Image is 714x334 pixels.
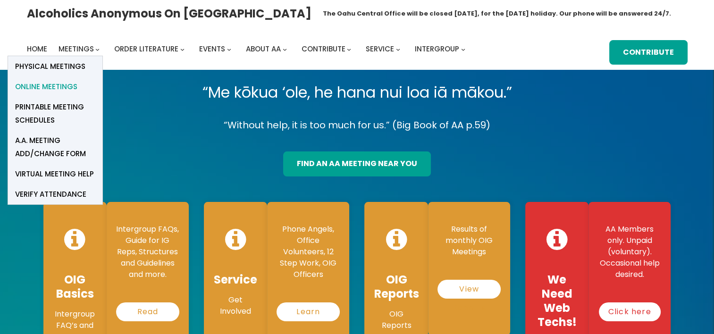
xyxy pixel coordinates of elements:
[347,47,351,51] button: Contribute submenu
[15,188,86,201] span: verify attendance
[277,224,340,280] p: Phone Angels, Office Volunteers, 12 Step Work, OIG Officers
[609,40,688,65] a: Contribute
[27,42,469,56] nav: Intergroup
[366,44,394,54] span: Service
[323,9,671,18] h1: The Oahu Central Office will be closed [DATE], for the [DATE] holiday. Our phone will be answered...
[15,100,95,127] span: Printable Meeting Schedules
[27,3,311,24] a: Alcoholics Anonymous on [GEOGRAPHIC_DATA]
[374,309,419,331] p: OIG Reports
[396,47,400,51] button: Service submenu
[27,44,47,54] span: Home
[535,273,579,329] h4: We Need Web Techs!
[36,79,679,106] p: “Me kōkua ‘ole, he hana nui loa iā mākou.”
[8,130,102,164] a: A.A. Meeting Add/Change Form
[283,47,287,51] button: About AA submenu
[366,42,394,56] a: Service
[15,167,94,181] span: Virtual Meeting Help
[599,302,661,321] a: Click here
[27,42,47,56] a: Home
[437,280,500,299] a: View Reports
[116,302,179,321] a: Read More…
[15,134,95,160] span: A.A. Meeting Add/Change Form
[199,42,225,56] a: Events
[116,224,179,280] p: Intergroup FAQs, Guide for IG Reps, Structures and Guidelines and more.
[59,42,94,56] a: Meetings
[8,56,102,76] a: Physical Meetings
[59,44,94,54] span: Meetings
[8,97,102,130] a: Printable Meeting Schedules
[277,302,340,321] a: Learn More…
[302,42,345,56] a: Contribute
[180,47,185,51] button: Order Literature submenu
[246,44,281,54] span: About AA
[15,80,77,93] span: Online Meetings
[8,164,102,184] a: Virtual Meeting Help
[415,44,459,54] span: Intergroup
[283,151,431,176] a: find an aa meeting near you
[213,294,258,317] p: Get Involved
[302,44,345,54] span: Contribute
[114,44,178,54] span: Order Literature
[461,47,465,51] button: Intergroup submenu
[15,60,85,73] span: Physical Meetings
[95,47,100,51] button: Meetings submenu
[199,44,225,54] span: Events
[437,224,500,258] p: Results of monthly OIG Meetings
[598,224,661,280] p: AA Members only. Unpaid (voluntary). Occasional help desired.
[8,184,102,204] a: verify attendance
[53,273,97,301] h4: OIG Basics
[246,42,281,56] a: About AA
[227,47,231,51] button: Events submenu
[36,117,679,134] p: “Without help, it is too much for us.” (Big Book of AA p.59)
[213,273,258,287] h4: Service
[374,273,419,301] h4: OIG Reports
[8,76,102,97] a: Online Meetings
[415,42,459,56] a: Intergroup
